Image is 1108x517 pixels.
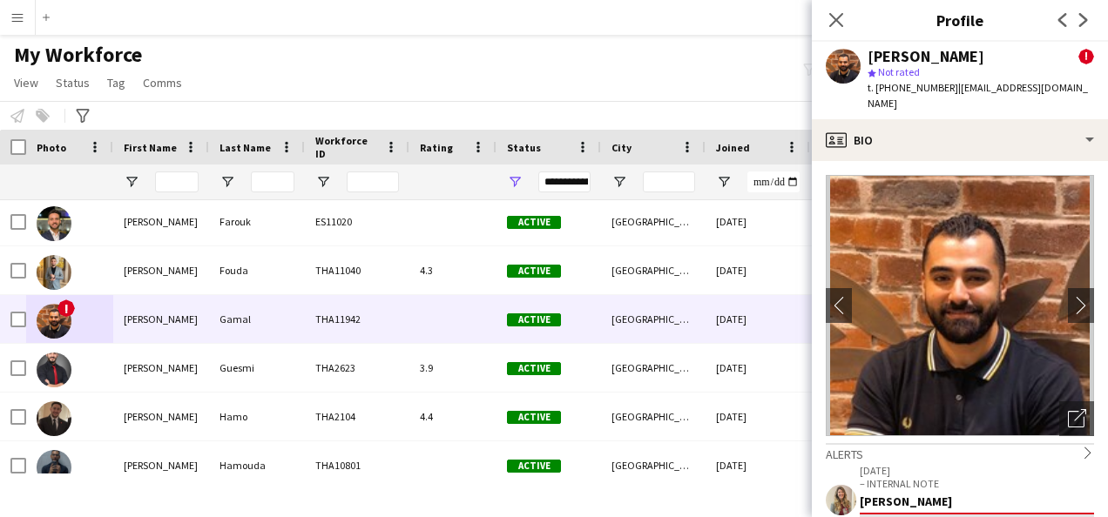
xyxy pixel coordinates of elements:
[209,198,305,245] div: Farouk
[37,352,71,387] img: Ahmed Guesmi
[812,119,1108,161] div: Bio
[860,464,1094,477] p: [DATE]
[810,246,915,294] div: 8 days
[810,344,915,392] div: 219 days
[37,206,71,241] img: Ahmed Farouk
[209,441,305,489] div: Hamouda
[72,105,93,126] app-action-btn: Advanced filters
[143,75,182,91] span: Comms
[14,42,142,68] span: My Workforce
[251,171,294,192] input: Last Name Filter Input
[868,49,984,64] div: [PERSON_NAME]
[37,304,71,339] img: Ahmed Gamal
[113,393,209,440] div: [PERSON_NAME]
[716,141,750,154] span: Joined
[347,171,399,192] input: Workforce ID Filter Input
[860,493,1094,509] div: [PERSON_NAME]
[507,174,523,190] button: Open Filter Menu
[716,174,732,190] button: Open Filter Menu
[826,443,1094,462] div: Alerts
[209,246,305,294] div: Fouda
[124,141,177,154] span: First Name
[113,344,209,392] div: [PERSON_NAME]
[507,265,561,278] span: Active
[209,344,305,392] div: Guesmi
[113,295,209,343] div: [PERSON_NAME]
[643,171,695,192] input: City Filter Input
[107,75,125,91] span: Tag
[601,393,706,440] div: [GEOGRAPHIC_DATA]
[155,171,199,192] input: First Name Filter Input
[868,81,1088,110] span: | [EMAIL_ADDRESS][DOMAIN_NAME]
[124,174,139,190] button: Open Filter Menu
[7,71,45,94] a: View
[601,344,706,392] div: [GEOGRAPHIC_DATA]
[601,441,706,489] div: [GEOGRAPHIC_DATA]
[315,174,331,190] button: Open Filter Menu
[706,198,810,245] div: [DATE]
[706,393,810,440] div: [DATE]
[37,255,71,290] img: Ahmed Fouda
[860,477,1094,490] p: – INTERNAL NOTE
[706,344,810,392] div: [DATE]
[305,295,409,343] div: THA11942
[409,344,497,392] div: 3.9
[601,198,706,245] div: [GEOGRAPHIC_DATA]
[209,393,305,440] div: Hamo
[305,198,409,245] div: ES11020
[315,134,378,160] span: Workforce ID
[868,81,958,94] span: t. [PHONE_NUMBER]
[37,450,71,485] img: Ahmed Hamouda
[1078,49,1094,64] span: !
[113,198,209,245] div: [PERSON_NAME]
[305,441,409,489] div: THA10801
[136,71,189,94] a: Comms
[507,313,561,326] span: Active
[507,141,541,154] span: Status
[601,246,706,294] div: [GEOGRAPHIC_DATA]
[601,295,706,343] div: [GEOGRAPHIC_DATA]
[37,401,71,436] img: Ahmed Hamo
[826,175,1094,436] img: Crew avatar or photo
[507,460,561,473] span: Active
[409,246,497,294] div: 4.3
[409,393,497,440] div: 4.4
[878,65,920,78] span: Not rated
[305,344,409,392] div: THA2623
[113,246,209,294] div: [PERSON_NAME]
[611,174,627,190] button: Open Filter Menu
[220,141,271,154] span: Last Name
[747,171,800,192] input: Joined Filter Input
[507,216,561,229] span: Active
[812,9,1108,31] h3: Profile
[706,246,810,294] div: [DATE]
[220,174,235,190] button: Open Filter Menu
[611,141,632,154] span: City
[56,75,90,91] span: Status
[706,441,810,489] div: [DATE]
[507,411,561,424] span: Active
[305,246,409,294] div: THA11040
[100,71,132,94] a: Tag
[305,393,409,440] div: THA2104
[14,75,38,91] span: View
[49,71,97,94] a: Status
[37,141,66,154] span: Photo
[420,141,453,154] span: Rating
[57,299,75,317] span: !
[810,393,915,440] div: 317 days
[209,295,305,343] div: Gamal
[113,441,209,489] div: [PERSON_NAME]
[507,362,561,375] span: Active
[1059,401,1094,436] div: Open photos pop-in
[706,295,810,343] div: [DATE]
